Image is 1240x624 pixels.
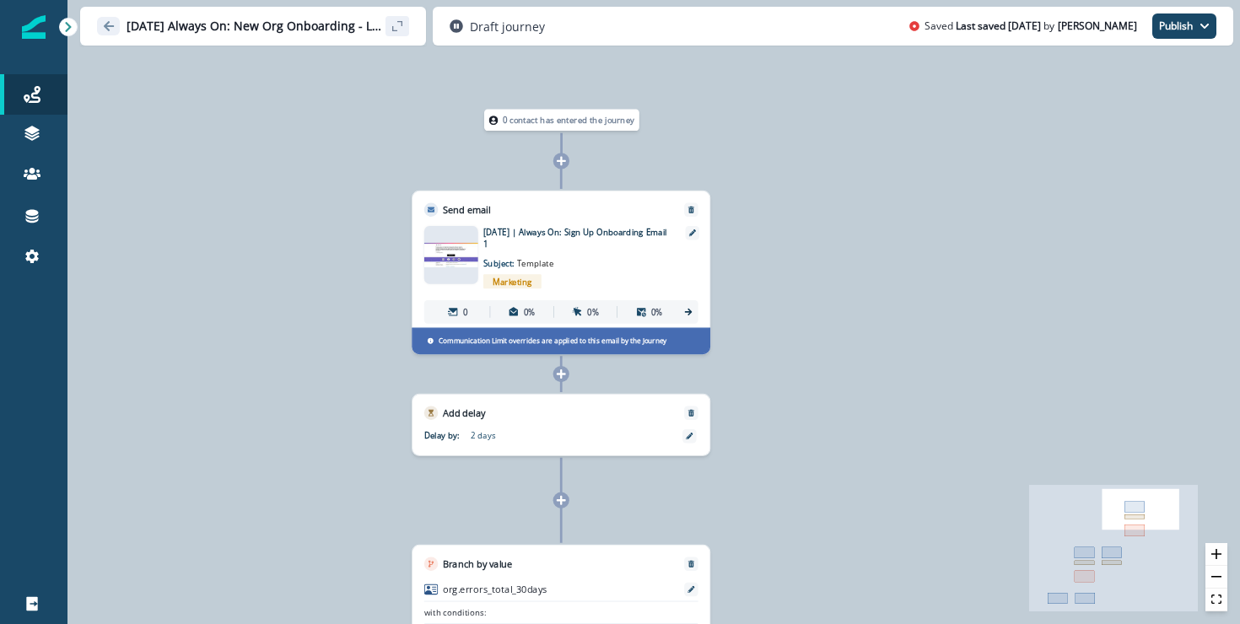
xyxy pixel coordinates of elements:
p: [DATE] | Always On: Sign Up Onboarding Email 1 [483,226,669,250]
p: 2 days [471,429,616,441]
button: sidebar collapse toggle [385,16,409,36]
div: 0 contact has entered the journey [450,110,672,131]
p: Subject: [483,250,628,270]
button: Remove [682,560,700,568]
span: Marketing [483,274,542,288]
button: Remove [682,409,700,417]
p: Send email [443,202,491,217]
button: Go back [97,17,120,35]
p: org.errors_total_30days [443,583,547,597]
span: Template [517,258,553,269]
p: 0 [463,306,468,318]
button: fit view [1205,589,1227,611]
p: Communication Limit overrides are applied to this email by the Journey [439,336,667,346]
button: zoom in [1205,543,1227,566]
p: Last saved [DATE] [956,19,1041,34]
button: zoom out [1205,566,1227,589]
p: Add delay [443,406,486,420]
p: Delay by: [424,429,471,441]
button: Remove [682,206,700,214]
p: Draft journey [470,18,545,35]
p: 0 contact has entered the journey [503,114,634,126]
p: 0% [587,306,599,318]
p: by [1043,19,1054,34]
p: Saved [925,19,953,34]
div: Send emailRemoveemail asset unavailable[DATE] | Always On: Sign Up Onboarding Email 1Subject: Tem... [412,191,710,354]
p: Branch by value [443,557,513,571]
p: 0% [651,306,663,318]
p: 0% [524,306,536,318]
p: [DATE] Always On: New Org Onboarding - Level 1 [127,18,384,35]
p: with conditions: [424,606,487,618]
img: Inflection [22,15,46,39]
div: Add delayRemoveDelay by:2 days [412,394,710,456]
p: Jeff Ayers [1058,19,1137,34]
button: Publish [1152,13,1216,39]
img: email asset unavailable [424,243,478,267]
